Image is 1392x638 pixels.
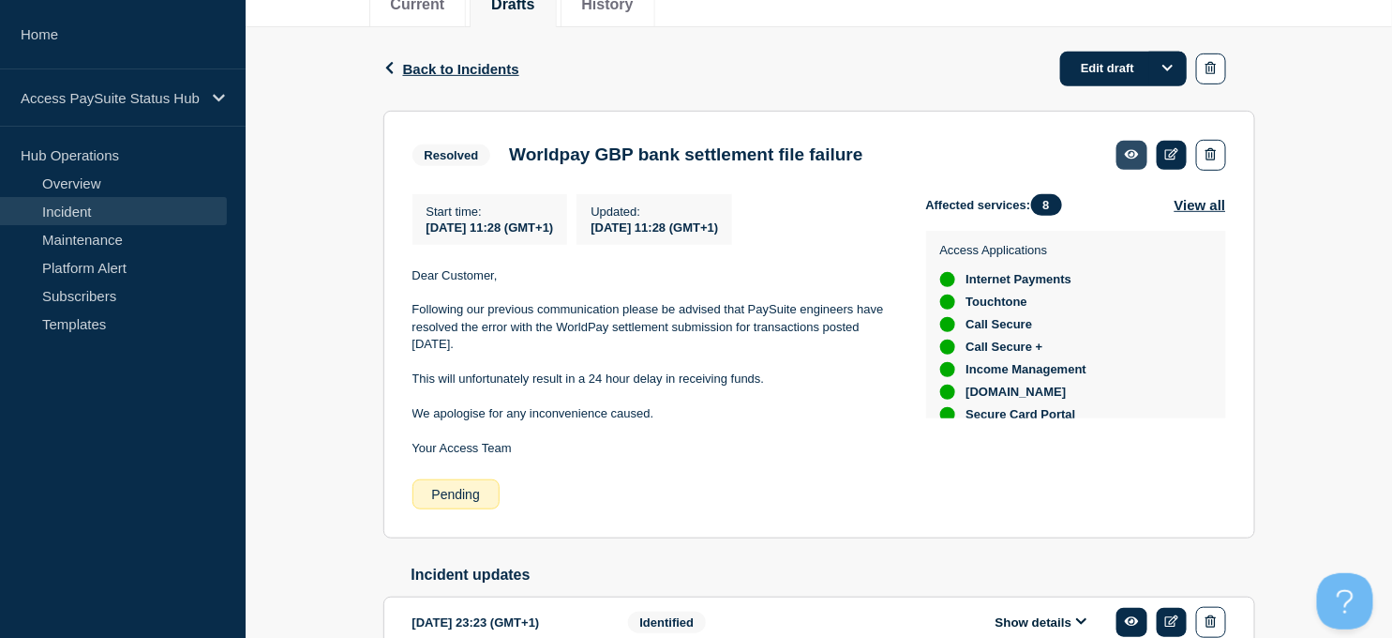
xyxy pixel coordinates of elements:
[412,301,896,353] p: Following our previous communication please be advised that PaySuite engineers have resolved the ...
[412,440,896,457] p: Your Access Team
[412,405,896,422] p: We apologise for any inconvenience caused.
[1317,573,1373,630] iframe: Help Scout Beacon - Open
[940,340,955,355] div: up
[628,612,707,633] span: Identified
[940,243,1087,257] p: Access Applications
[990,615,1093,630] button: Show details
[412,371,896,387] p: This will unfortunately result in a 24 hour delay in receiving funds.
[509,144,862,165] h3: Worldpay GBP bank settlement file failure
[940,317,955,332] div: up
[966,272,1072,287] span: Internet Payments
[940,407,955,422] div: up
[966,362,1087,377] span: Income Management
[966,295,1027,310] span: Touchtone
[1031,194,1062,216] span: 8
[1060,52,1187,86] a: Edit draft
[591,205,718,219] p: Updated :
[412,607,600,638] div: [DATE] 23:23 (GMT+1)
[412,267,896,284] p: Dear Customer,
[966,317,1033,332] span: Call Secure
[591,219,718,235] div: [DATE] 11:28 (GMT+1)
[940,272,955,287] div: up
[966,340,1043,355] span: Call Secure +
[1149,52,1187,85] button: Options
[427,220,554,235] span: [DATE] 11:28 (GMT+1)
[926,194,1071,216] span: Affected services:
[940,385,955,400] div: up
[21,90,201,106] p: Access PaySuite Status Hub
[412,479,500,509] div: Pending
[412,567,1255,584] h2: Incident updates
[940,362,955,377] div: up
[940,295,955,310] div: up
[1175,194,1226,216] button: View all
[966,407,1076,422] span: Secure Card Portal
[403,61,519,77] span: Back to Incidents
[427,205,554,219] p: Start time :
[966,385,1067,400] span: [DOMAIN_NAME]
[383,61,519,77] button: Back to Incidents
[412,144,491,166] span: Resolved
